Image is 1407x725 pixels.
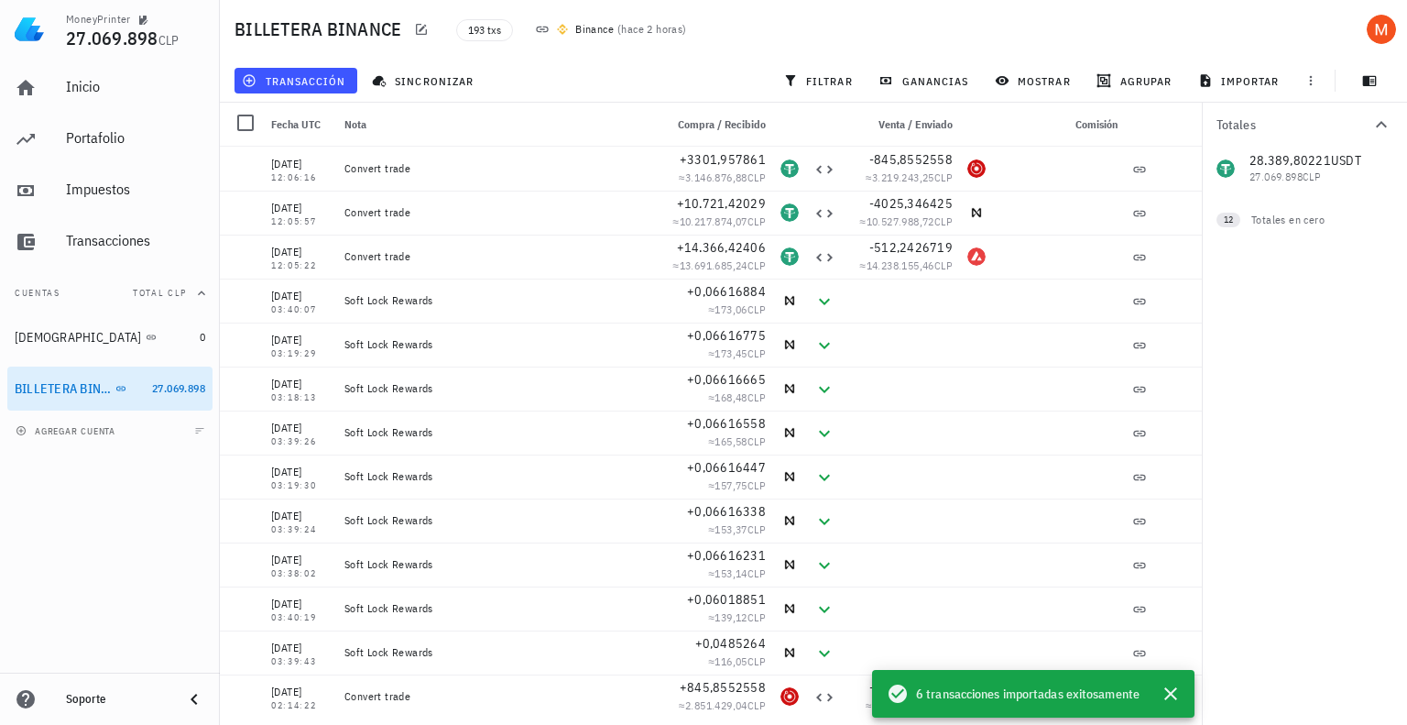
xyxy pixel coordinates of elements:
[687,503,766,520] span: +0,06616338
[158,32,180,49] span: CLP
[234,15,409,44] h1: BILLETERA BINANCE
[234,68,357,93] button: transacción
[344,689,649,704] div: Convert trade
[557,24,568,35] img: 270.png
[678,117,766,131] span: Compra / Recibido
[271,261,330,270] div: 12:05:22
[15,381,112,397] div: BILLETERA BINANCE
[708,566,766,580] span: ≈
[714,522,747,536] span: 153,37
[15,15,44,44] img: LedgiFi
[714,302,747,316] span: 173,06
[344,161,649,176] div: Convert trade
[200,330,205,344] span: 0
[708,522,766,536] span: ≈
[780,335,799,354] div: NEAR-icon
[66,12,131,27] div: MoneyPrinter
[866,170,953,184] span: ≈
[271,375,330,393] div: [DATE]
[869,679,953,696] span: -2942,789396
[708,434,766,448] span: ≈
[687,591,766,608] span: +0,06018851
[271,481,330,490] div: 03:19:30
[271,525,330,534] div: 03:39:24
[7,315,213,359] a: [DEMOGRAPHIC_DATA] 0
[344,337,649,352] div: Soft Lock Rewards
[11,422,124,440] button: agregar cuenta
[685,170,747,184] span: 3.146.876,88
[867,258,934,272] span: 14.238.155,46
[344,249,649,264] div: Convert trade
[7,169,213,213] a: Impuestos
[271,639,330,657] div: [DATE]
[780,159,799,178] div: USDT-icon
[1251,212,1356,228] div: Totales en cero
[747,478,766,492] span: CLP
[344,117,366,131] span: Nota
[344,513,649,528] div: Soft Lock Rewards
[708,346,766,360] span: ≈
[152,381,205,395] span: 27.069.898
[869,151,953,168] span: -845,8552558
[680,214,747,228] span: 10.217.874,07
[843,103,960,147] div: Venta / Enviado
[747,258,766,272] span: CLP
[687,283,766,300] span: +0,06616884
[747,522,766,536] span: CLP
[66,129,205,147] div: Portafolio
[747,346,766,360] span: CLP
[271,437,330,446] div: 03:39:26
[747,610,766,624] span: CLP
[15,330,142,346] div: [DEMOGRAPHIC_DATA]
[656,103,773,147] div: Compra / Recibido
[685,698,747,712] span: 2.851.429,04
[271,305,330,314] div: 03:40:07
[747,566,766,580] span: CLP
[1202,103,1407,147] button: Totales
[344,645,649,660] div: Soft Lock Rewards
[7,66,213,110] a: Inicio
[376,73,474,88] span: sincronizar
[860,214,953,228] span: ≈
[787,73,853,88] span: filtrar
[7,117,213,161] a: Portafolio
[916,684,1140,704] span: 6 transacciones importadas exitosamente
[780,467,799,486] div: NEAR-icon
[747,698,766,712] span: CLP
[344,557,649,572] div: Soft Lock Rewards
[747,214,766,228] span: CLP
[617,20,687,38] span: ( )
[344,469,649,484] div: Soft Lock Rewards
[673,214,766,228] span: ≈
[271,463,330,481] div: [DATE]
[687,327,766,344] span: +0,06616775
[271,419,330,437] div: [DATE]
[621,22,682,36] span: hace 2 horas
[344,425,649,440] div: Soft Lock Rewards
[677,239,766,256] span: +14.366,42406
[19,425,115,437] span: agregar cuenta
[780,643,799,662] div: NEAR-icon
[365,68,485,93] button: sincronizar
[245,73,345,88] span: transacción
[872,170,934,184] span: 3.219.243,25
[7,271,213,315] button: CuentasTotal CLP
[687,415,766,432] span: +0,06616558
[66,78,205,95] div: Inicio
[934,214,953,228] span: CLP
[747,302,766,316] span: CLP
[967,203,986,222] div: NEAR-icon
[934,170,953,184] span: CLP
[271,349,330,358] div: 03:19:29
[714,390,747,404] span: 168,48
[993,103,1125,147] div: Comisión
[934,258,953,272] span: CLP
[747,390,766,404] span: CLP
[344,601,649,616] div: Soft Lock Rewards
[714,654,747,668] span: 116,05
[860,258,953,272] span: ≈
[708,390,766,404] span: ≈
[687,459,766,476] span: +0,06616447
[344,205,649,220] div: Convert trade
[708,478,766,492] span: ≈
